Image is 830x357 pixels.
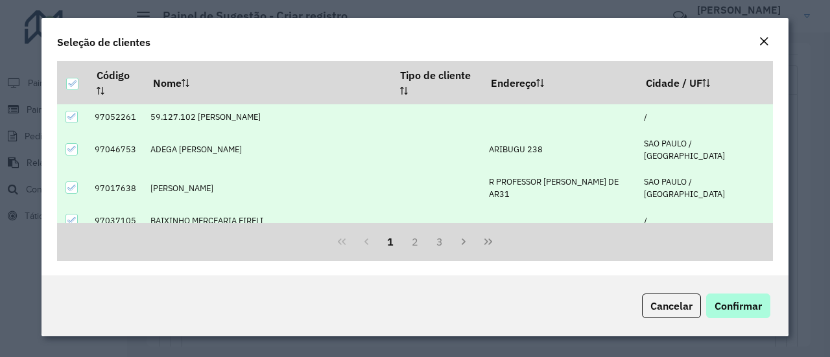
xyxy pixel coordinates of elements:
button: 3 [427,229,452,254]
button: Next Page [452,229,477,254]
span: Confirmar [715,299,762,312]
td: / [637,207,773,234]
button: 2 [403,229,427,254]
td: 97046753 [88,130,143,168]
th: Cidade / UF [637,61,773,104]
td: 97052261 [88,104,143,131]
th: Tipo de cliente [391,61,482,104]
td: 59.127.102 [PERSON_NAME] [144,104,392,131]
span: Cancelar [650,299,693,312]
th: Endereço [482,61,637,104]
button: Confirmar [706,294,770,318]
button: 1 [378,229,403,254]
button: Cancelar [642,294,701,318]
button: Last Page [476,229,501,254]
td: [PERSON_NAME] [144,169,392,207]
td: SAO PAULO / [GEOGRAPHIC_DATA] [637,130,773,168]
td: ARIBUGU 238 [482,130,637,168]
button: Close [755,34,773,51]
td: R PROFESSOR [PERSON_NAME] DE AR31 [482,169,637,207]
th: Nome [144,61,392,104]
td: ADEGA [PERSON_NAME] [144,130,392,168]
em: Fechar [759,36,769,47]
td: SAO PAULO / [GEOGRAPHIC_DATA] [637,169,773,207]
td: 97037105 [88,207,143,234]
td: 97017638 [88,169,143,207]
td: BAIXINHO MERCEARIA EIRELI [144,207,392,234]
h4: Seleção de clientes [57,34,150,50]
th: Código [88,61,143,104]
td: / [637,104,773,131]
